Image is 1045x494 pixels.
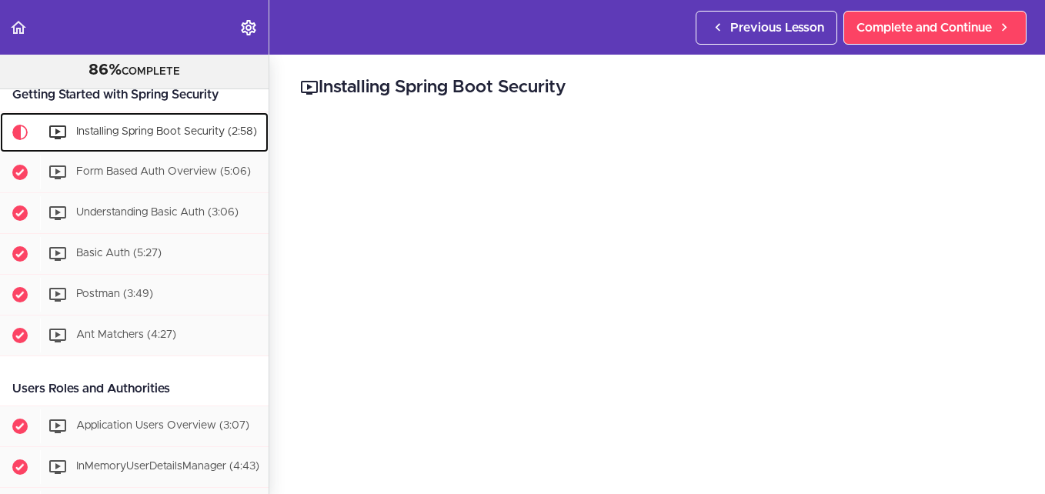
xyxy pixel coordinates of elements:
[730,18,824,37] span: Previous Lesson
[76,420,249,431] span: Application Users Overview (3:07)
[76,329,176,340] span: Ant Matchers (4:27)
[239,18,258,37] svg: Settings Menu
[843,11,1027,45] a: Complete and Continue
[856,18,992,37] span: Complete and Continue
[76,461,259,472] span: InMemoryUserDetailsManager (4:43)
[9,18,28,37] svg: Back to course curriculum
[300,75,1014,101] h2: Installing Spring Boot Security
[88,62,122,78] span: 86%
[76,289,153,299] span: Postman (3:49)
[76,166,251,177] span: Form Based Auth Overview (5:06)
[76,207,239,218] span: Understanding Basic Auth (3:06)
[19,61,249,81] div: COMPLETE
[696,11,837,45] a: Previous Lesson
[76,126,257,137] span: Installing Spring Boot Security (2:58)
[76,248,162,259] span: Basic Auth (5:27)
